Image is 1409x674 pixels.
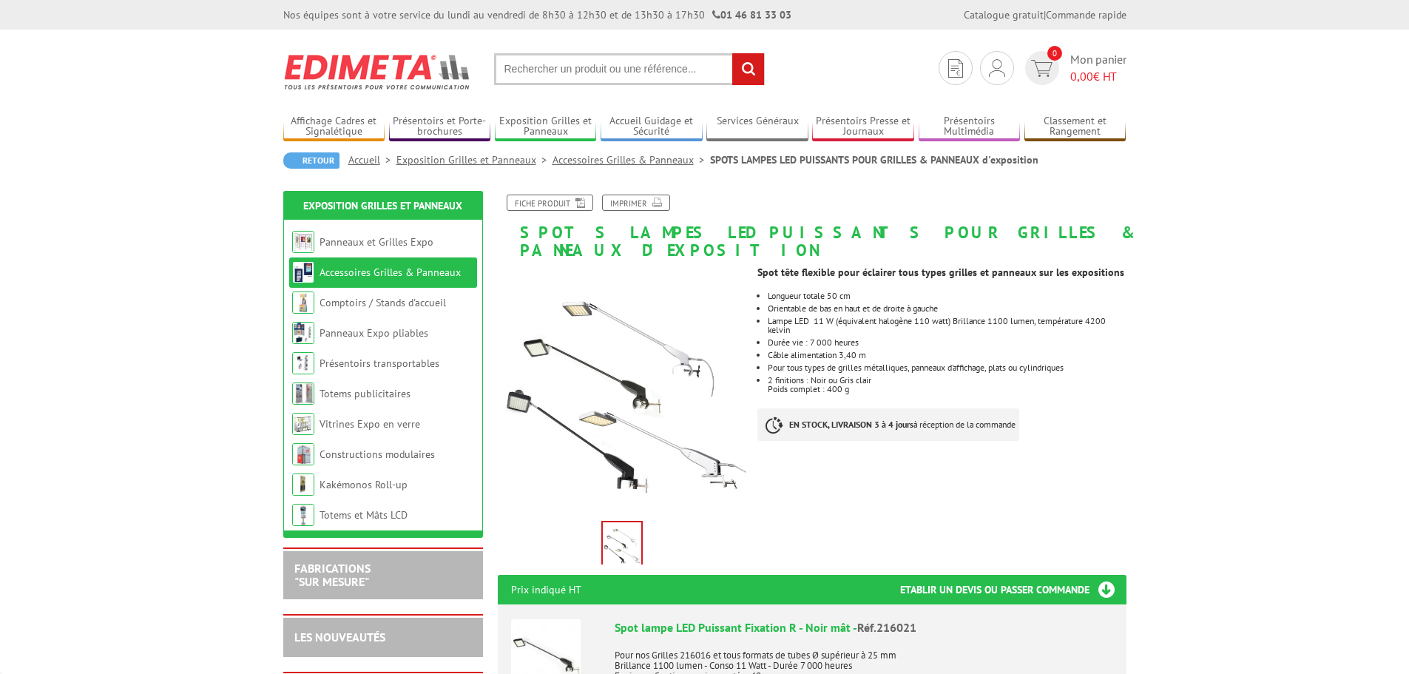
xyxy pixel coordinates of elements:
div: Nos équipes sont à votre service du lundi au vendredi de 8h30 à 12h30 et de 13h30 à 17h30 [283,7,791,22]
a: Accessoires Grilles & Panneaux [320,266,461,279]
li: Orientable de bas en haut et de droite à gauche [768,304,1126,313]
img: devis rapide [989,59,1005,77]
p: 2 finitions : Noir ou Gris clair Poids complet : 400 g [768,376,1126,394]
img: Kakémonos Roll-up [292,474,314,496]
a: Commande rapide [1046,8,1126,21]
img: Accessoires Grilles & Panneaux [292,261,314,283]
a: Accueil [348,153,396,166]
a: Services Généraux [706,115,808,139]
a: Accessoires Grilles & Panneaux [553,153,710,166]
span: 0,00 [1070,69,1093,84]
span: 0 [1047,46,1062,61]
img: spots_lumineux_noir_gris_led_216021_216022_216025_216026.jpg [603,522,641,568]
a: Totems et Mâts LCD [320,508,408,522]
img: devis rapide [948,59,963,78]
li: Pour tous types de grilles métalliques, panneaux d’affichage, plats ou cylindriques [768,363,1126,372]
a: Comptoirs / Stands d'accueil [320,296,446,309]
li: Durée vie : 7 000 heures [768,338,1126,347]
img: Constructions modulaires [292,443,314,465]
a: Exposition Grilles et Panneaux [303,199,462,212]
a: Affichage Cadres et Signalétique [283,115,385,139]
a: LES NOUVEAUTÉS [294,630,385,644]
a: Totems publicitaires [320,387,410,400]
a: Fiche produit [507,195,593,211]
a: Présentoirs transportables [320,357,439,370]
h3: Etablir un devis ou passer commande [900,575,1126,604]
li: SPOTS LAMPES LED PUISSANTS POUR GRILLES & PANNEAUX d'exposition [710,152,1038,167]
div: Spot lampe LED Puissant Fixation R - Noir mât - [615,619,1113,636]
a: Catalogue gratuit [964,8,1044,21]
a: Exposition Grilles et Panneaux [495,115,597,139]
input: rechercher [732,53,764,85]
strong: EN STOCK, LIVRAISON 3 à 4 jours [789,419,913,430]
p: à réception de la commande [757,408,1019,441]
img: devis rapide [1031,60,1052,77]
a: Classement et Rangement [1024,115,1126,139]
a: FABRICATIONS"Sur Mesure" [294,561,371,589]
div: | [964,7,1126,22]
img: Présentoirs transportables [292,352,314,374]
strong: 01 46 81 33 03 [712,8,791,21]
img: Panneaux Expo pliables [292,322,314,344]
span: € HT [1070,68,1126,85]
a: Exposition Grilles et Panneaux [396,153,553,166]
li: Longueur totale 50 cm [768,291,1126,300]
a: Panneaux et Grilles Expo [320,235,433,249]
a: Retour [283,152,339,169]
p: Prix indiqué HT [511,575,581,604]
strong: Spot tête flexible pour éclairer tous types grilles et panneaux sur les expositions [757,266,1124,279]
a: Panneaux Expo pliables [320,326,428,340]
img: Edimeta [283,44,472,99]
li: Lampe LED 11 W (équivalent halogène 110 watt) Brillance 1100 lumen, température 4200 kelvin [768,317,1126,334]
a: Présentoirs et Porte-brochures [389,115,491,139]
a: Présentoirs Multimédia [919,115,1021,139]
a: Accueil Guidage et Sécurité [601,115,703,139]
a: Imprimer [602,195,670,211]
li: Câble alimentation 3,40 m [768,351,1126,360]
span: Mon panier [1070,51,1126,85]
h1: SPOTS LAMPES LED PUISSANTS POUR GRILLES & PANNEAUX d'exposition [487,195,1138,259]
a: Constructions modulaires [320,448,435,461]
img: Comptoirs / Stands d'accueil [292,291,314,314]
img: spots_lumineux_noir_gris_led_216021_216022_216025_216026.jpg [498,266,747,516]
img: Totems publicitaires [292,383,314,405]
span: Réf.216021 [857,620,916,635]
img: Vitrines Expo en verre [292,413,314,435]
a: Kakémonos Roll-up [320,478,408,491]
img: Totems et Mâts LCD [292,504,314,526]
a: devis rapide 0 Mon panier 0,00€ HT [1021,51,1126,85]
a: Vitrines Expo en verre [320,417,420,431]
img: Panneaux et Grilles Expo [292,231,314,253]
input: Rechercher un produit ou une référence... [494,53,765,85]
a: Présentoirs Presse et Journaux [812,115,914,139]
